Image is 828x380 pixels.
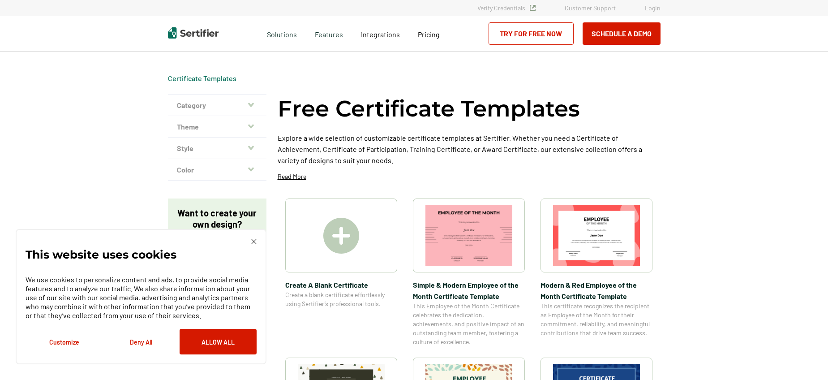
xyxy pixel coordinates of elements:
[267,28,297,39] span: Solutions
[541,199,652,346] a: Modern & Red Employee of the Month Certificate TemplateModern & Red Employee of the Month Certifi...
[783,337,828,380] iframe: Chat Widget
[168,95,266,116] button: Category
[645,4,661,12] a: Login
[26,329,103,354] button: Customize
[177,207,257,230] p: Want to create your own design?
[583,22,661,45] button: Schedule a Demo
[530,5,536,11] img: Verified
[541,279,652,302] span: Modern & Red Employee of the Month Certificate Template
[285,279,397,290] span: Create A Blank Certificate
[168,159,266,181] button: Color
[103,329,180,354] button: Deny All
[180,329,257,354] button: Allow All
[168,116,266,138] button: Theme
[361,28,400,39] a: Integrations
[315,28,343,39] span: Features
[168,27,219,39] img: Sertifier | Digital Credentialing Platform
[361,30,400,39] span: Integrations
[278,172,306,181] p: Read More
[418,28,440,39] a: Pricing
[541,302,652,337] span: This certificate recognizes the recipient as Employee of the Month for their commitment, reliabil...
[565,4,616,12] a: Customer Support
[251,239,257,244] img: Cookie Popup Close
[278,132,661,166] p: Explore a wide selection of customizable certificate templates at Sertifier. Whether you need a C...
[425,205,512,266] img: Simple & Modern Employee of the Month Certificate Template
[418,30,440,39] span: Pricing
[26,250,176,259] p: This website uses cookies
[413,302,525,346] span: This Employee of the Month Certificate celebrates the dedication, achievements, and positive impa...
[168,74,236,83] span: Certificate Templates
[168,138,266,159] button: Style
[26,275,257,320] p: We use cookies to personalize content and ads, to provide social media features and to analyze ou...
[168,74,236,83] div: Breadcrumb
[323,218,359,254] img: Create A Blank Certificate
[489,22,574,45] a: Try for Free Now
[413,279,525,302] span: Simple & Modern Employee of the Month Certificate Template
[477,4,536,12] a: Verify Credentials
[278,94,580,123] h1: Free Certificate Templates
[413,199,525,346] a: Simple & Modern Employee of the Month Certificate TemplateSimple & Modern Employee of the Month C...
[553,205,640,266] img: Modern & Red Employee of the Month Certificate Template
[168,74,236,82] a: Certificate Templates
[285,290,397,308] span: Create a blank certificate effortlessly using Sertifier’s professional tools.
